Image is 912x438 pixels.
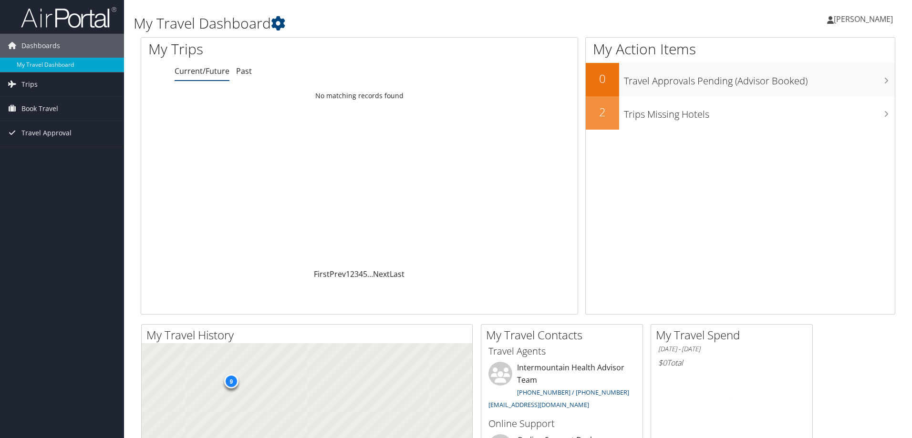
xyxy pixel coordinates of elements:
[517,388,629,397] a: [PHONE_NUMBER] / [PHONE_NUMBER]
[373,269,390,279] a: Next
[488,345,635,358] h3: Travel Agents
[827,5,902,33] a: [PERSON_NAME]
[658,345,805,354] h6: [DATE] - [DATE]
[21,97,58,121] span: Book Travel
[134,13,646,33] h1: My Travel Dashboard
[586,104,619,120] h2: 2
[658,357,667,368] span: $0
[330,269,346,279] a: Prev
[359,269,363,279] a: 4
[350,269,354,279] a: 2
[224,374,238,388] div: 9
[346,269,350,279] a: 1
[148,39,389,59] h1: My Trips
[175,66,229,76] a: Current/Future
[586,71,619,87] h2: 0
[486,327,643,343] h2: My Travel Contacts
[236,66,252,76] a: Past
[488,400,589,409] a: [EMAIL_ADDRESS][DOMAIN_NAME]
[141,87,578,104] td: No matching records found
[390,269,404,279] a: Last
[586,96,895,130] a: 2Trips Missing Hotels
[624,70,895,88] h3: Travel Approvals Pending (Advisor Booked)
[586,39,895,59] h1: My Action Items
[658,357,805,368] h6: Total
[488,417,635,430] h3: Online Support
[484,362,640,413] li: Intermountain Health Advisor Team
[21,34,60,58] span: Dashboards
[367,269,373,279] span: …
[21,121,72,145] span: Travel Approval
[363,269,367,279] a: 5
[834,14,893,24] span: [PERSON_NAME]
[624,103,895,121] h3: Trips Missing Hotels
[586,63,895,96] a: 0Travel Approvals Pending (Advisor Booked)
[21,72,38,96] span: Trips
[656,327,812,343] h2: My Travel Spend
[21,6,116,29] img: airportal-logo.png
[314,269,330,279] a: First
[146,327,472,343] h2: My Travel History
[354,269,359,279] a: 3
